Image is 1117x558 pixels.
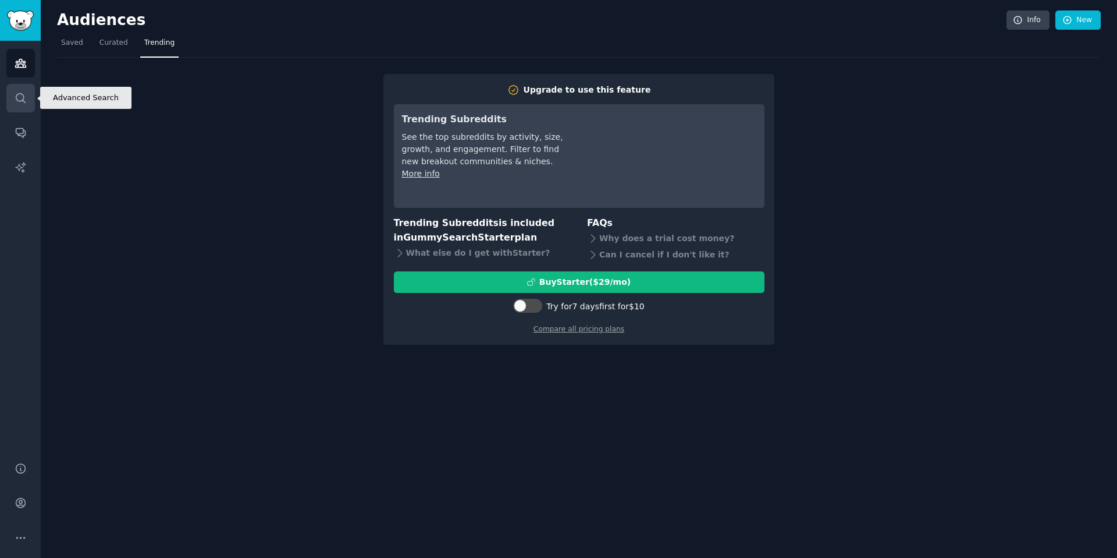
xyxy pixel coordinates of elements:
[403,232,514,243] span: GummySearch Starter
[587,216,764,231] h3: FAQs
[394,271,764,293] button: BuyStarter($29/mo)
[144,38,175,48] span: Trending
[582,112,756,200] iframe: YouTube video player
[140,34,179,58] a: Trending
[546,301,644,313] div: Try for 7 days first for $10
[57,34,87,58] a: Saved
[524,84,651,96] div: Upgrade to use this feature
[394,216,571,245] h3: Trending Subreddits is included in plan
[402,131,565,168] div: See the top subreddits by activity, size, growth, and engagement. Filter to find new breakout com...
[587,247,764,263] div: Can I cancel if I don't like it?
[539,276,631,288] div: Buy Starter ($ 29 /mo )
[57,11,1006,30] h2: Audiences
[99,38,128,48] span: Curated
[402,169,440,178] a: More info
[1006,10,1050,30] a: Info
[394,245,571,261] div: What else do I get with Starter ?
[533,325,624,333] a: Compare all pricing plans
[1055,10,1101,30] a: New
[587,231,764,247] div: Why does a trial cost money?
[402,112,565,127] h3: Trending Subreddits
[61,38,83,48] span: Saved
[95,34,132,58] a: Curated
[7,10,34,31] img: GummySearch logo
